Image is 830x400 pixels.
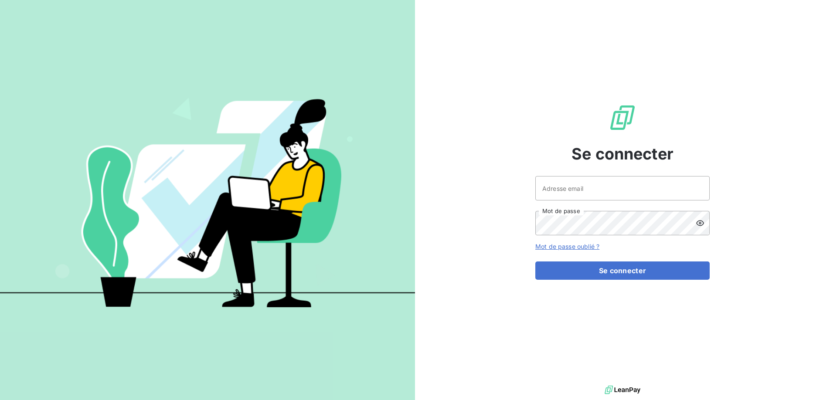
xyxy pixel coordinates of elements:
[535,243,599,250] a: Mot de passe oublié ?
[535,261,710,280] button: Se connecter
[605,383,640,397] img: logo
[535,176,710,200] input: placeholder
[571,142,674,166] span: Se connecter
[609,104,636,132] img: Logo LeanPay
